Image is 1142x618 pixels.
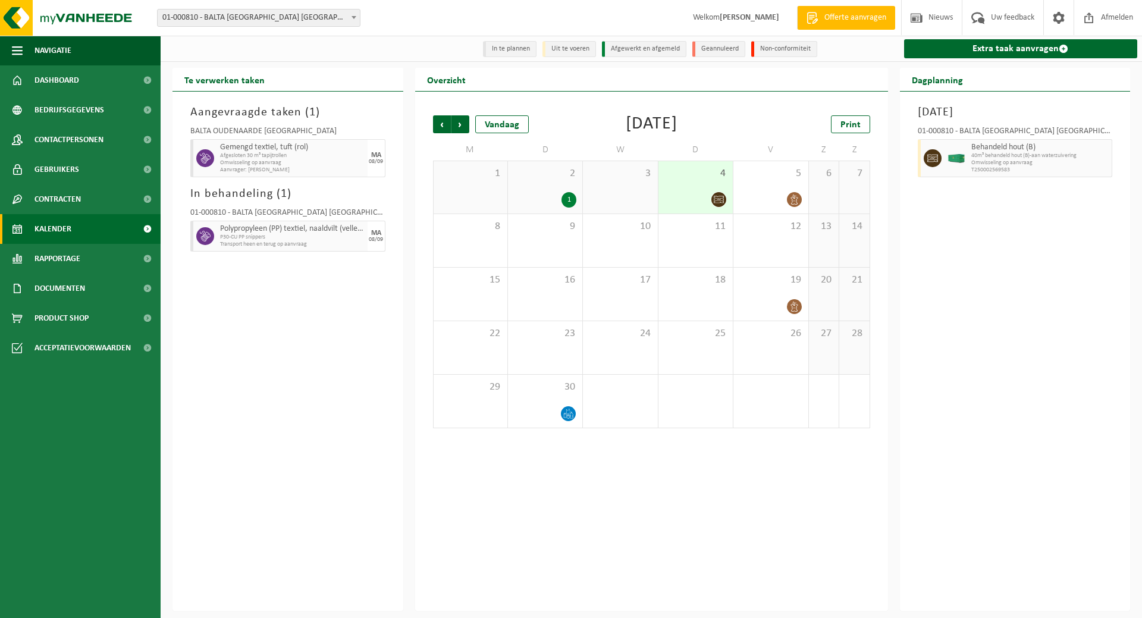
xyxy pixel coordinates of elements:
[720,13,779,22] strong: [PERSON_NAME]
[34,155,79,184] span: Gebruikers
[821,12,889,24] span: Offerte aanvragen
[831,115,870,133] a: Print
[733,139,808,161] td: V
[692,41,745,57] li: Geannuleerd
[440,167,501,180] span: 1
[561,192,576,208] div: 1
[664,274,727,287] span: 18
[739,327,802,340] span: 26
[751,41,817,57] li: Non-conformiteit
[157,9,360,27] span: 01-000810 - BALTA OUDENAARDE NV - OUDENAARDE
[440,274,501,287] span: 15
[371,152,381,159] div: MA
[739,274,802,287] span: 19
[589,220,651,233] span: 10
[918,103,1113,121] h3: [DATE]
[220,159,365,167] span: Omwisseling op aanvraag
[948,154,965,163] img: HK-XC-40-GN-00
[815,274,833,287] span: 20
[542,41,596,57] li: Uit te voeren
[34,274,85,303] span: Documenten
[918,127,1113,139] div: 01-000810 - BALTA [GEOGRAPHIC_DATA] [GEOGRAPHIC_DATA] - [GEOGRAPHIC_DATA]
[369,237,383,243] div: 08/09
[281,188,287,200] span: 1
[475,115,529,133] div: Vandaag
[514,167,576,180] span: 2
[34,65,79,95] span: Dashboard
[845,274,863,287] span: 21
[220,241,365,248] span: Transport heen en terug op aanvraag
[845,327,863,340] span: 28
[971,143,1109,152] span: Behandeld hout (B)
[815,167,833,180] span: 6
[900,68,975,91] h2: Dagplanning
[158,10,360,26] span: 01-000810 - BALTA OUDENAARDE NV - OUDENAARDE
[971,167,1109,174] span: T250002569583
[190,103,385,121] h3: Aangevraagde taken ( )
[34,95,104,125] span: Bedrijfsgegevens
[839,139,870,161] td: Z
[815,327,833,340] span: 27
[514,381,576,394] span: 30
[589,167,651,180] span: 3
[815,220,833,233] span: 13
[514,220,576,233] span: 9
[369,159,383,165] div: 08/09
[371,230,381,237] div: MA
[190,209,385,221] div: 01-000810 - BALTA [GEOGRAPHIC_DATA] [GEOGRAPHIC_DATA] - [GEOGRAPHIC_DATA]
[34,214,71,244] span: Kalender
[440,381,501,394] span: 29
[626,115,677,133] div: [DATE]
[34,36,71,65] span: Navigatie
[904,39,1138,58] a: Extra taak aanvragen
[440,220,501,233] span: 8
[845,220,863,233] span: 14
[220,167,365,174] span: Aanvrager: [PERSON_NAME]
[514,327,576,340] span: 23
[309,106,316,118] span: 1
[190,127,385,139] div: BALTA OUDENAARDE [GEOGRAPHIC_DATA]
[583,139,658,161] td: W
[514,274,576,287] span: 16
[34,184,81,214] span: Contracten
[664,327,727,340] span: 25
[220,224,365,234] span: Polypropyleen (PP) textiel, naaldvilt (vellen / linten)
[797,6,895,30] a: Offerte aanvragen
[664,220,727,233] span: 11
[34,333,131,363] span: Acceptatievoorwaarden
[483,41,537,57] li: In te plannen
[440,327,501,340] span: 22
[664,167,727,180] span: 4
[172,68,277,91] h2: Te verwerken taken
[809,139,839,161] td: Z
[34,303,89,333] span: Product Shop
[739,220,802,233] span: 12
[220,234,365,241] span: P30-CU PP snippers
[589,327,651,340] span: 24
[971,152,1109,159] span: 40m³ behandeld hout (B)-aan waterzuivering
[433,115,451,133] span: Vorige
[739,167,802,180] span: 5
[840,120,861,130] span: Print
[508,139,583,161] td: D
[602,41,686,57] li: Afgewerkt en afgemeld
[34,244,80,274] span: Rapportage
[845,167,863,180] span: 7
[34,125,103,155] span: Contactpersonen
[589,274,651,287] span: 17
[658,139,733,161] td: D
[433,139,508,161] td: M
[220,152,365,159] span: Afgesloten 30 m³ tapijtrollen
[415,68,478,91] h2: Overzicht
[190,185,385,203] h3: In behandeling ( )
[220,143,365,152] span: Gemengd textiel, tuft (rol)
[971,159,1109,167] span: Omwisseling op aanvraag
[451,115,469,133] span: Volgende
